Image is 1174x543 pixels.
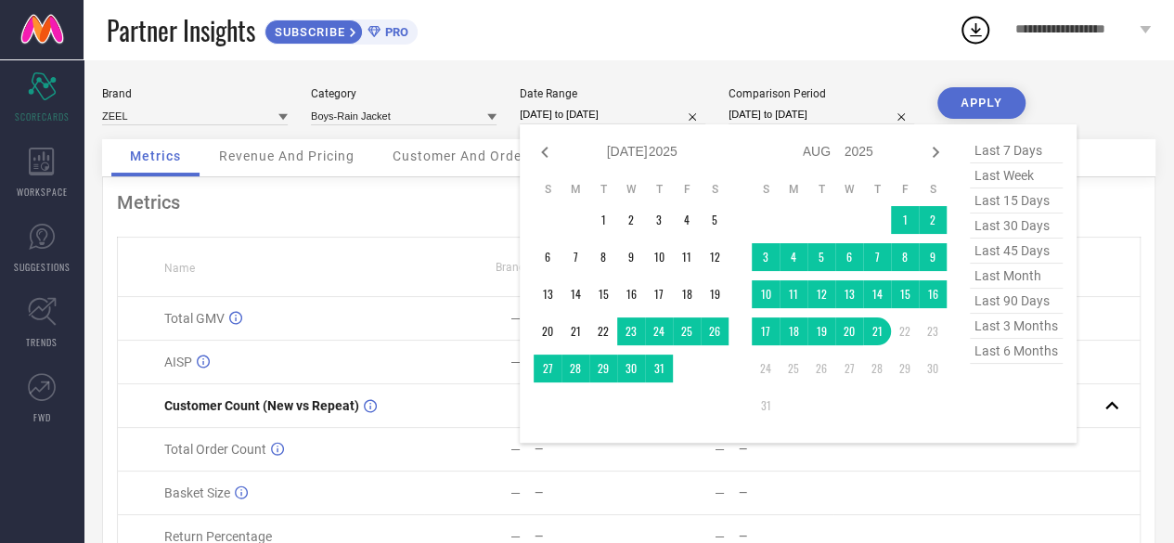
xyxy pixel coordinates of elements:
th: Thursday [645,182,673,197]
th: Saturday [919,182,947,197]
td: Wed Aug 20 2025 [835,317,863,345]
span: Name [164,262,195,275]
td: Thu Aug 14 2025 [863,280,891,308]
div: Open download list [959,13,992,46]
td: Tue Jul 15 2025 [589,280,617,308]
div: — [535,486,628,499]
div: — [535,530,628,543]
th: Wednesday [835,182,863,197]
td: Wed Aug 13 2025 [835,280,863,308]
td: Mon Aug 18 2025 [780,317,807,345]
td: Tue Aug 26 2025 [807,355,835,382]
td: Fri Jul 11 2025 [673,243,701,271]
div: Previous month [534,141,556,163]
div: Category [311,87,497,100]
td: Fri Aug 15 2025 [891,280,919,308]
td: Tue Aug 19 2025 [807,317,835,345]
span: Basket Size [164,485,230,500]
td: Sat Jul 19 2025 [701,280,729,308]
td: Mon Aug 11 2025 [780,280,807,308]
div: Next month [924,141,947,163]
div: — [739,443,832,456]
th: Saturday [701,182,729,197]
td: Wed Jul 23 2025 [617,317,645,345]
td: Sat Jul 26 2025 [701,317,729,345]
td: Fri Aug 08 2025 [891,243,919,271]
span: Total Order Count [164,442,266,457]
div: Date Range [520,87,705,100]
span: last 6 months [970,339,1063,364]
td: Sun Aug 31 2025 [752,392,780,420]
div: — [535,443,628,456]
td: Fri Aug 29 2025 [891,355,919,382]
td: Sat Aug 30 2025 [919,355,947,382]
td: Sun Aug 10 2025 [752,280,780,308]
td: Mon Jul 21 2025 [561,317,589,345]
td: Thu Aug 07 2025 [863,243,891,271]
td: Thu Jul 17 2025 [645,280,673,308]
span: TRENDS [26,335,58,349]
td: Fri Jul 18 2025 [673,280,701,308]
th: Friday [891,182,919,197]
th: Monday [561,182,589,197]
div: — [510,311,521,326]
span: last 90 days [970,289,1063,314]
td: Mon Jul 07 2025 [561,243,589,271]
div: Brand [102,87,288,100]
input: Select date range [520,105,705,124]
td: Tue Jul 08 2025 [589,243,617,271]
span: Customer And Orders [393,149,535,163]
th: Tuesday [807,182,835,197]
td: Wed Jul 30 2025 [617,355,645,382]
span: WORKSPACE [17,185,68,199]
td: Thu Aug 28 2025 [863,355,891,382]
span: last 3 months [970,314,1063,339]
span: last week [970,163,1063,188]
td: Sun Jul 27 2025 [534,355,561,382]
td: Sun Jul 13 2025 [534,280,561,308]
div: — [510,442,521,457]
td: Wed Aug 06 2025 [835,243,863,271]
span: SCORECARDS [15,110,70,123]
td: Fri Jul 04 2025 [673,206,701,234]
span: SUBSCRIBE [265,25,350,39]
div: — [739,486,832,499]
td: Thu Jul 24 2025 [645,317,673,345]
td: Sun Jul 20 2025 [534,317,561,345]
td: Tue Jul 22 2025 [589,317,617,345]
td: Sat Aug 09 2025 [919,243,947,271]
th: Friday [673,182,701,197]
td: Thu Jul 10 2025 [645,243,673,271]
span: Brand Value [496,261,557,274]
div: Comparison Period [729,87,914,100]
span: last 30 days [970,213,1063,239]
td: Sat Aug 16 2025 [919,280,947,308]
span: last 15 days [970,188,1063,213]
td: Sun Aug 17 2025 [752,317,780,345]
a: SUBSCRIBEPRO [264,15,418,45]
td: Sat Aug 02 2025 [919,206,947,234]
td: Thu Aug 21 2025 [863,317,891,345]
button: APPLY [937,87,1026,119]
td: Fri Jul 25 2025 [673,317,701,345]
td: Tue Aug 05 2025 [807,243,835,271]
span: PRO [381,25,408,39]
td: Tue Aug 12 2025 [807,280,835,308]
td: Sat Aug 23 2025 [919,317,947,345]
span: Partner Insights [107,11,255,49]
span: Revenue And Pricing [219,149,355,163]
div: — [715,442,725,457]
td: Wed Jul 09 2025 [617,243,645,271]
span: FWD [33,410,51,424]
span: Customer Count (New vs Repeat) [164,398,359,413]
td: Mon Jul 14 2025 [561,280,589,308]
td: Sat Jul 05 2025 [701,206,729,234]
td: Mon Jul 28 2025 [561,355,589,382]
div: — [510,485,521,500]
span: last 7 days [970,138,1063,163]
td: Wed Aug 27 2025 [835,355,863,382]
td: Sun Aug 03 2025 [752,243,780,271]
td: Thu Jul 03 2025 [645,206,673,234]
div: — [510,355,521,369]
td: Mon Aug 25 2025 [780,355,807,382]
